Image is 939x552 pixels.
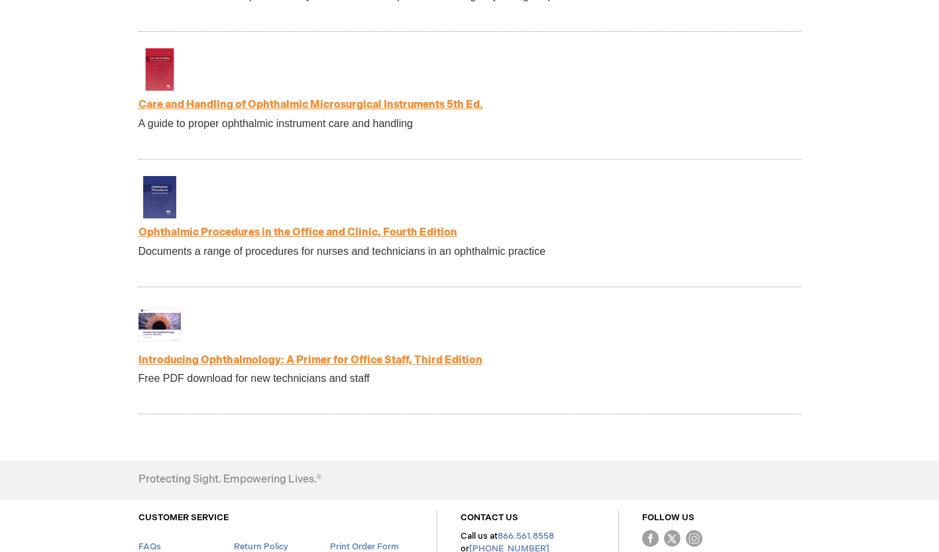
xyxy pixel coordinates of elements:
img: Introducing Ophthalmology: A Primer for Office Staff, Third Edition (Free Download) [138,304,181,346]
a: Ophthalmic Procedures in the Office and Clinic, Fourth Edition [138,226,457,239]
span: Free PDF download for new technicians and staff [138,373,370,384]
a: CUSTOMER SERVICE [138,512,229,523]
img: Facebook [642,530,659,547]
a: Introducing Ophthalmology: A Primer for Office Staff, Third Edition [138,354,482,367]
a: Care and Handling of Ophthalmic Microsurgical Instruments 5th Ed. [138,99,483,111]
a: CONTACT US [461,512,518,523]
a: Print Order Form [330,541,399,552]
a: 866.561.8558 [498,531,554,541]
span: A guide to proper ophthalmic instrument care and handling [138,118,413,129]
a: Return Policy [234,541,288,552]
img: Ophthalmic Procedures in the Office and Clinic, Fourth Edition [138,176,181,218]
h4: Protecting Sight. Empowering Lives.® [138,474,321,486]
a: FOLLOW US [642,512,694,523]
img: instagram [686,530,702,547]
img: Twitter [664,530,681,547]
span: Documents a range of procedures for nurses and technicians in an ophthalmic practice [138,246,546,257]
a: FAQs [138,541,161,552]
img: Care and Handling of Ophthalmic Microsurgical Instruments 5th Ed. [138,48,181,91]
